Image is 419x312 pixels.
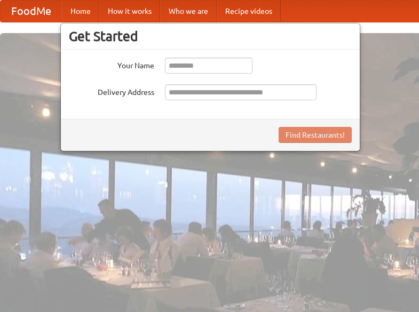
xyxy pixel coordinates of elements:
[217,1,281,22] a: Recipe videos
[69,58,154,71] label: Your Name
[279,127,352,143] button: Find Restaurants!
[62,1,99,22] a: Home
[160,1,217,22] a: Who we are
[69,84,154,98] label: Delivery Address
[69,28,352,44] h3: Get Started
[1,1,62,22] a: FoodMe
[99,1,160,22] a: How it works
